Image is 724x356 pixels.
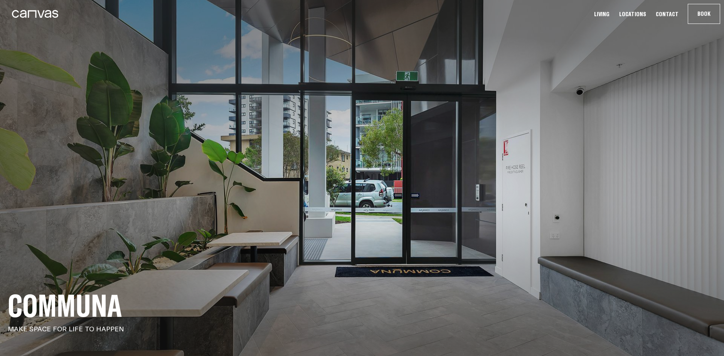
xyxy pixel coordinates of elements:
[688,4,720,24] button: Book
[653,10,681,18] a: Contact
[592,10,612,18] a: Living
[8,324,716,334] p: MAKE SPACE FOR LIFE TO HAPPEN
[8,292,716,319] h1: Communa
[617,10,648,18] a: Locations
